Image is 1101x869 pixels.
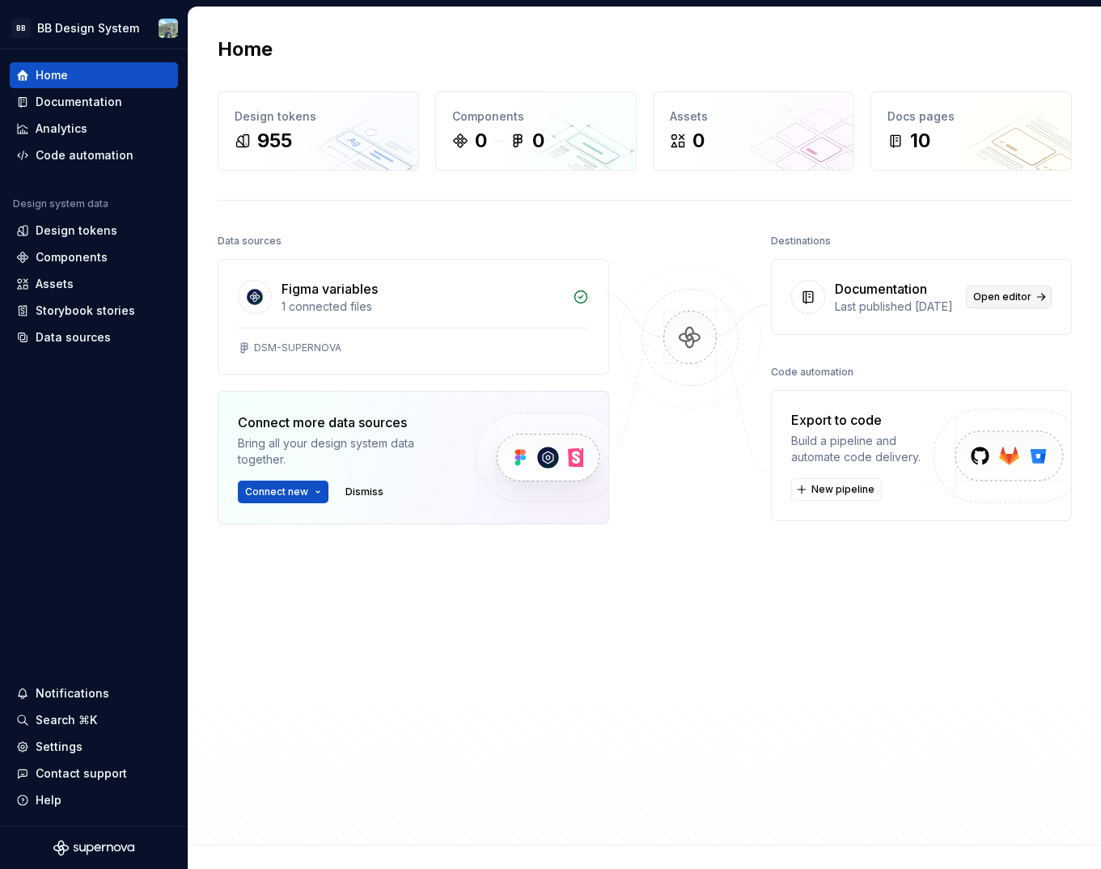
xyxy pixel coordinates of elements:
div: Notifications [36,685,109,702]
button: Search ⌘K [10,707,178,733]
h2: Home [218,36,273,62]
img: Sergio [159,19,178,38]
button: Notifications [10,680,178,706]
div: 10 [910,128,930,154]
div: 0 [692,128,705,154]
div: Contact support [36,765,127,782]
div: Documentation [835,279,927,299]
div: Storybook stories [36,303,135,319]
div: Components [36,249,108,265]
div: BB Design System [37,20,139,36]
div: Analytics [36,121,87,137]
div: Figma variables [282,279,378,299]
a: Analytics [10,116,178,142]
div: Build a pipeline and automate code delivery. [791,433,932,465]
a: Open editor [966,286,1052,308]
div: Last published [DATE] [835,299,956,315]
button: Contact support [10,761,178,786]
a: Storybook stories [10,298,178,324]
div: Code automation [36,147,133,163]
a: Home [10,62,178,88]
div: Design tokens [235,108,402,125]
span: Connect new [245,485,308,498]
button: Dismiss [338,481,391,503]
div: Assets [36,276,74,292]
a: Documentation [10,89,178,115]
a: Docs pages10 [870,91,1072,171]
div: Destinations [771,230,831,252]
div: Home [36,67,68,83]
a: Components [10,244,178,270]
div: 955 [257,128,292,154]
div: Settings [36,739,83,755]
div: Assets [670,108,837,125]
button: Help [10,787,178,813]
button: Connect new [238,481,328,503]
div: Design tokens [36,223,117,239]
a: Design tokens955 [218,91,419,171]
a: Assets0 [653,91,854,171]
span: New pipeline [811,483,874,496]
div: Documentation [36,94,122,110]
span: Open editor [973,290,1031,303]
div: 0 [532,128,544,154]
div: Bring all your design system data together. [238,435,448,468]
a: Components00 [435,91,637,171]
div: Design system data [13,197,108,210]
div: BB [11,19,31,38]
svg: Supernova Logo [53,840,134,856]
div: Connect more data sources [238,413,448,432]
div: Export to code [791,410,932,430]
a: Assets [10,271,178,297]
div: Docs pages [887,108,1055,125]
a: Design tokens [10,218,178,244]
button: New pipeline [791,478,882,501]
div: 0 [475,128,487,154]
div: 1 connected files [282,299,563,315]
div: Search ⌘K [36,712,97,728]
div: DSM-SUPERNOVA [254,341,341,354]
div: Components [452,108,620,125]
div: Help [36,792,61,808]
button: BBBB Design SystemSergio [3,11,184,45]
a: Figma variables1 connected filesDSM-SUPERNOVA [218,259,609,375]
div: Data sources [218,230,282,252]
span: Dismiss [345,485,383,498]
div: Data sources [36,329,111,345]
div: Code automation [771,361,853,384]
a: Code automation [10,142,178,168]
a: Data sources [10,324,178,350]
a: Settings [10,734,178,760]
